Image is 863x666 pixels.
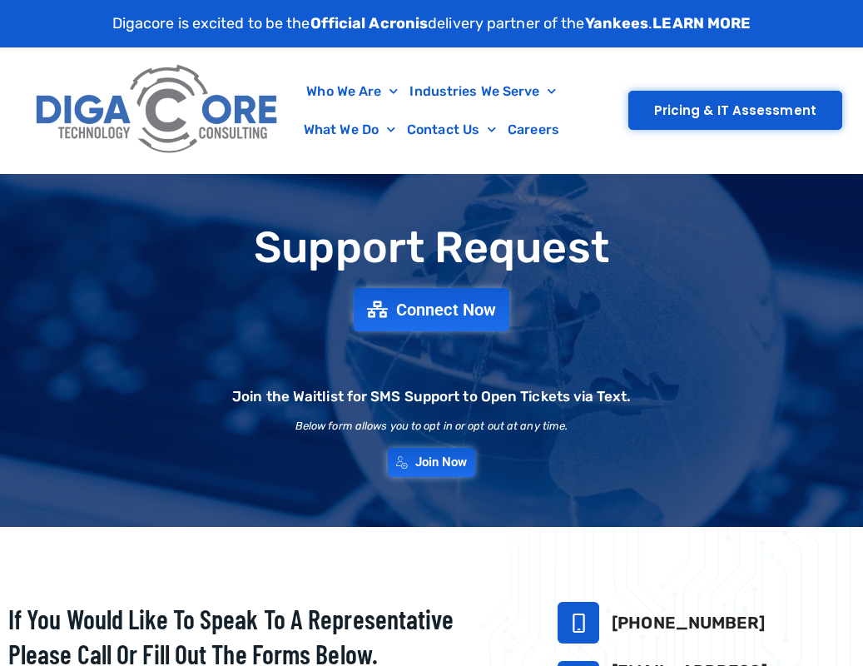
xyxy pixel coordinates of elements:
[396,301,496,318] span: Connect Now
[8,224,855,271] h1: Support Request
[612,613,765,633] a: [PHONE_NUMBER]
[415,456,468,469] span: Join Now
[354,288,509,331] a: Connect Now
[112,12,751,35] p: Digacore is excited to be the delivery partner of the .
[502,111,565,149] a: Careers
[652,14,751,32] a: LEARN MORE
[401,111,502,149] a: Contact Us
[295,420,568,431] h2: Below form allows you to opt in or opt out at any time.
[310,14,429,32] strong: Official Acronis
[388,448,476,477] a: Join Now
[29,56,286,165] img: Digacore Logo
[295,72,568,149] nav: Menu
[298,111,401,149] a: What We Do
[628,91,842,130] a: Pricing & IT Assessment
[585,14,649,32] strong: Yankees
[300,72,404,111] a: Who We Are
[558,602,599,644] a: 732-646-5725
[654,104,816,117] span: Pricing & IT Assessment
[404,72,562,111] a: Industries We Serve
[232,390,631,404] h2: Join the Waitlist for SMS Support to Open Tickets via Text.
